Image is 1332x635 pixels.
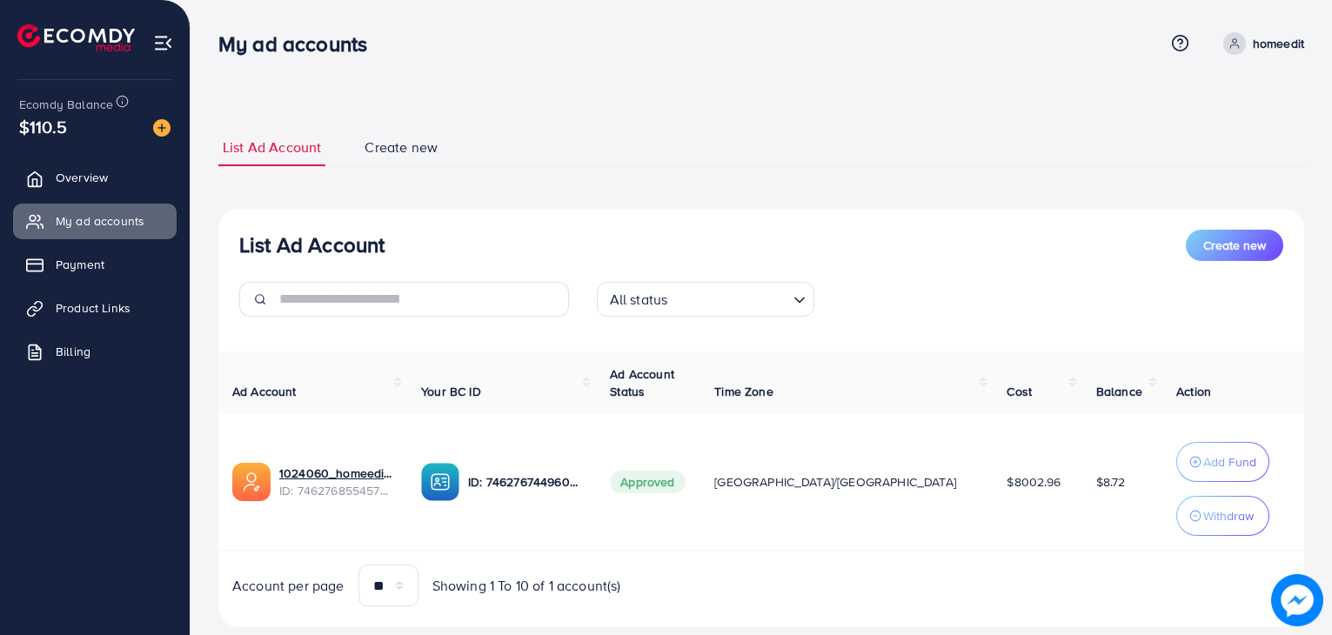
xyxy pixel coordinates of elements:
button: Create new [1186,230,1283,261]
span: List Ad Account [223,137,321,157]
img: ic-ba-acc.ded83a64.svg [421,463,459,501]
a: Billing [13,334,177,369]
span: Cost [1007,383,1032,400]
a: Payment [13,247,177,282]
img: ic-ads-acc.e4c84228.svg [232,463,271,501]
span: Product Links [56,299,131,317]
button: Withdraw [1176,496,1269,536]
span: Ad Account [232,383,297,400]
p: ID: 7462767449604177937 [468,471,582,492]
a: Product Links [13,291,177,325]
span: $110.5 [19,114,67,139]
span: $8002.96 [1007,473,1061,491]
button: Add Fund [1176,442,1269,482]
img: image [153,119,171,137]
span: Approved [610,471,685,493]
span: Action [1176,383,1211,400]
span: Create new [1203,237,1266,254]
span: $8.72 [1096,473,1126,491]
span: Overview [56,169,108,186]
p: Withdraw [1203,505,1254,526]
div: Search for option [597,282,814,317]
a: 1024060_homeedit7_1737561213516 [279,465,393,482]
h3: List Ad Account [239,232,385,257]
span: Billing [56,343,90,360]
span: [GEOGRAPHIC_DATA]/[GEOGRAPHIC_DATA] [714,473,956,491]
span: Balance [1096,383,1142,400]
div: <span class='underline'>1024060_homeedit7_1737561213516</span></br>7462768554572742672 [279,465,393,500]
h3: My ad accounts [218,31,381,57]
input: Search for option [673,284,786,312]
span: Account per page [232,576,345,596]
a: Overview [13,160,177,195]
span: All status [606,287,672,312]
img: logo [17,24,135,51]
span: Create new [365,137,438,157]
a: homeedit [1216,32,1304,55]
p: Add Fund [1203,451,1256,472]
span: My ad accounts [56,212,144,230]
span: Your BC ID [421,383,481,400]
span: Time Zone [714,383,773,400]
p: homeedit [1253,33,1304,54]
span: Showing 1 To 10 of 1 account(s) [432,576,621,596]
span: Payment [56,256,104,273]
img: menu [153,33,173,53]
span: ID: 7462768554572742672 [279,482,393,499]
a: My ad accounts [13,204,177,238]
img: image [1271,574,1323,626]
span: Ad Account Status [610,365,674,400]
span: Ecomdy Balance [19,96,113,113]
